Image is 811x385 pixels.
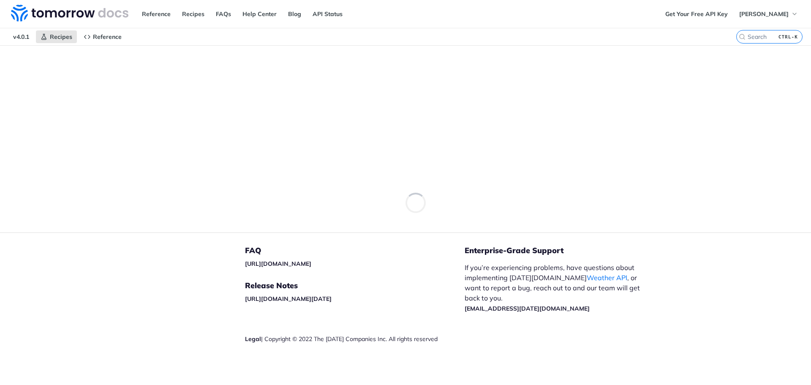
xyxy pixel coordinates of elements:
[238,8,281,20] a: Help Center
[8,30,34,43] span: v4.0.1
[11,5,128,22] img: Tomorrow.io Weather API Docs
[93,33,122,41] span: Reference
[245,335,465,343] div: | Copyright © 2022 The [DATE] Companies Inc. All rights reserved
[177,8,209,20] a: Recipes
[283,8,306,20] a: Blog
[739,10,789,18] span: [PERSON_NAME]
[465,262,649,313] p: If you’re experiencing problems, have questions about implementing [DATE][DOMAIN_NAME] , or want ...
[79,30,126,43] a: Reference
[776,33,800,41] kbd: CTRL-K
[308,8,347,20] a: API Status
[50,33,72,41] span: Recipes
[245,335,261,343] a: Legal
[211,8,236,20] a: FAQs
[36,30,77,43] a: Recipes
[661,8,732,20] a: Get Your Free API Key
[245,246,465,256] h5: FAQ
[465,246,662,256] h5: Enterprise-Grade Support
[245,281,465,291] h5: Release Notes
[245,295,332,303] a: [URL][DOMAIN_NAME][DATE]
[245,260,311,268] a: [URL][DOMAIN_NAME]
[137,8,175,20] a: Reference
[587,273,627,282] a: Weather API
[739,33,746,40] svg: Search
[735,8,803,20] button: [PERSON_NAME]
[465,305,590,312] a: [EMAIL_ADDRESS][DATE][DOMAIN_NAME]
